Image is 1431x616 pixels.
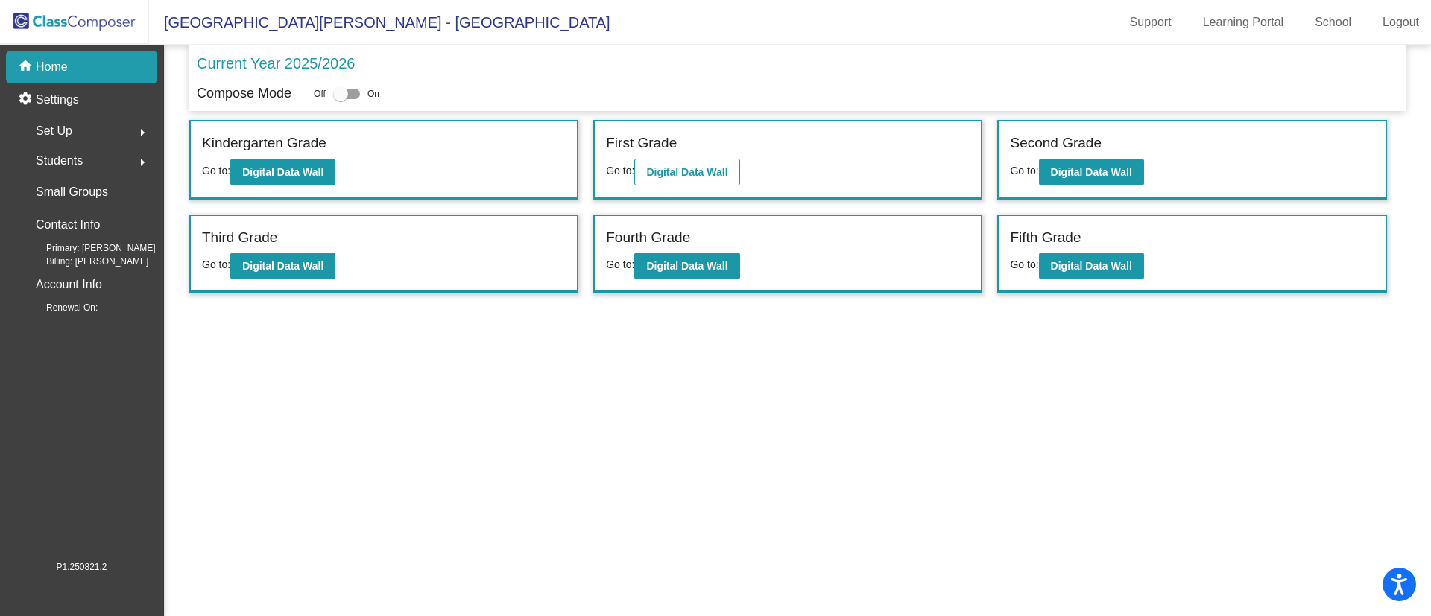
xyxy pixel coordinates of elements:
b: Digital Data Wall [1051,260,1132,272]
a: Logout [1371,10,1431,34]
label: Second Grade [1010,133,1102,154]
b: Digital Data Wall [646,260,727,272]
span: Renewal On: [22,301,98,314]
label: First Grade [606,133,677,154]
p: Home [36,58,68,76]
button: Digital Data Wall [230,159,335,185]
a: Learning Portal [1191,10,1296,34]
p: Contact Info [36,215,100,235]
span: Go to: [202,165,230,177]
button: Digital Data Wall [1039,253,1144,279]
span: Go to: [1010,165,1038,177]
p: Account Info [36,274,102,295]
p: Small Groups [36,182,108,203]
label: Third Grade [202,227,277,249]
span: Students [36,150,83,171]
p: Settings [36,91,79,109]
button: Digital Data Wall [634,159,739,185]
b: Digital Data Wall [242,166,323,178]
a: Support [1118,10,1184,34]
mat-icon: settings [18,91,36,109]
p: Current Year 2025/2026 [197,52,355,74]
span: Go to: [202,258,230,270]
b: Digital Data Wall [646,166,727,178]
mat-icon: home [18,58,36,76]
span: Go to: [606,165,634,177]
a: School [1303,10,1363,34]
span: Go to: [1010,258,1038,270]
b: Digital Data Wall [242,260,323,272]
button: Digital Data Wall [1039,159,1144,185]
p: Compose Mode [197,83,291,104]
b: Digital Data Wall [1051,166,1132,178]
span: Set Up [36,121,72,142]
span: Primary: [PERSON_NAME] [22,241,156,255]
button: Digital Data Wall [230,253,335,279]
mat-icon: arrow_right [133,153,151,171]
span: Go to: [606,258,634,270]
button: Digital Data Wall [634,253,739,279]
label: Kindergarten Grade [202,133,326,154]
label: Fourth Grade [606,227,690,249]
span: Off [314,87,326,101]
mat-icon: arrow_right [133,124,151,142]
span: [GEOGRAPHIC_DATA][PERSON_NAME] - [GEOGRAPHIC_DATA] [149,10,610,34]
label: Fifth Grade [1010,227,1081,249]
span: On [367,87,379,101]
span: Billing: [PERSON_NAME] [22,255,148,268]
